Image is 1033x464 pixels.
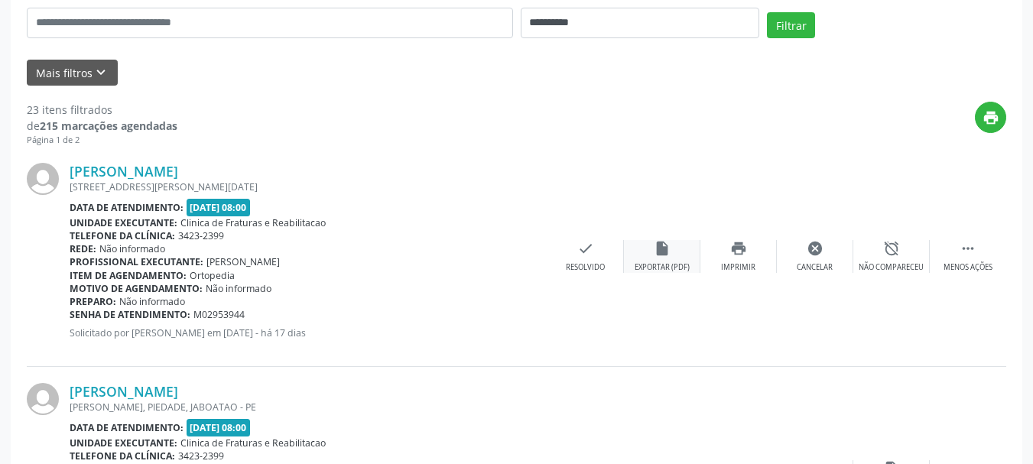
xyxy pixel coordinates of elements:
[70,295,116,308] b: Preparo:
[70,449,175,462] b: Telefone da clínica:
[767,12,815,38] button: Filtrar
[27,383,59,415] img: img
[70,201,184,214] b: Data de atendimento:
[70,269,187,282] b: Item de agendamento:
[883,240,900,257] i: alarm_off
[944,262,992,273] div: Menos ações
[70,180,547,193] div: [STREET_ADDRESS][PERSON_NAME][DATE]
[178,449,224,462] span: 3423-2399
[27,163,59,195] img: img
[960,240,976,257] i: 
[190,269,235,282] span: Ortopedia
[40,118,177,133] strong: 215 marcações agendadas
[859,262,924,273] div: Não compareceu
[70,242,96,255] b: Rede:
[27,102,177,118] div: 23 itens filtrados
[119,295,185,308] span: Não informado
[70,163,178,180] a: [PERSON_NAME]
[27,134,177,147] div: Página 1 de 2
[577,240,594,257] i: check
[206,282,271,295] span: Não informado
[70,383,178,400] a: [PERSON_NAME]
[983,109,999,126] i: print
[70,421,184,434] b: Data de atendimento:
[807,240,823,257] i: cancel
[70,255,203,268] b: Profissional executante:
[206,255,280,268] span: [PERSON_NAME]
[70,401,777,414] div: [PERSON_NAME], PIEDADE, JABOATAO - PE
[654,240,671,257] i: insert_drive_file
[566,262,605,273] div: Resolvido
[180,216,326,229] span: Clinica de Fraturas e Reabilitacao
[187,199,251,216] span: [DATE] 08:00
[70,308,190,321] b: Senha de atendimento:
[70,282,203,295] b: Motivo de agendamento:
[180,436,326,449] span: Clinica de Fraturas e Reabilitacao
[93,64,109,81] i: keyboard_arrow_down
[730,240,747,257] i: print
[27,60,118,86] button: Mais filtroskeyboard_arrow_down
[635,262,690,273] div: Exportar (PDF)
[99,242,165,255] span: Não informado
[70,326,547,339] p: Solicitado por [PERSON_NAME] em [DATE] - há 17 dias
[187,419,251,436] span: [DATE] 08:00
[797,262,833,273] div: Cancelar
[70,436,177,449] b: Unidade executante:
[27,118,177,134] div: de
[178,229,224,242] span: 3423-2399
[70,216,177,229] b: Unidade executante:
[721,262,755,273] div: Imprimir
[70,229,175,242] b: Telefone da clínica:
[193,308,245,321] span: M02953944
[975,102,1006,133] button: print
